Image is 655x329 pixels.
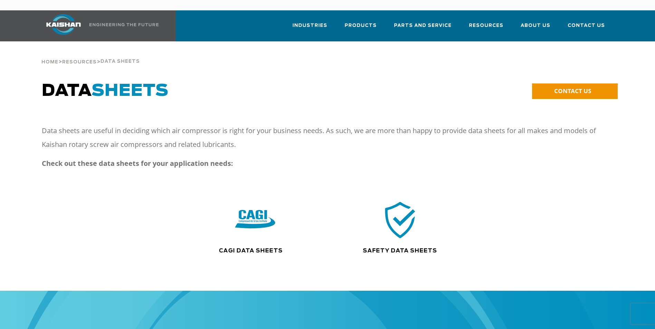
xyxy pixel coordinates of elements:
strong: Check out these data sheets for your application needs: [42,159,233,168]
img: kaishan logo [38,14,89,35]
a: CAGI Data Sheets [219,248,283,253]
div: CAGI [183,200,328,240]
img: Engineering the future [89,23,158,26]
span: Products [345,22,377,30]
a: CONTACT US [532,83,618,99]
div: > > [41,41,140,68]
img: safety icon [380,200,420,240]
div: safety icon [333,200,466,240]
a: Contact Us [568,17,605,40]
span: DATA [42,83,168,99]
a: Resources [469,17,503,40]
span: Contact Us [568,22,605,30]
span: Resources [62,60,97,64]
span: Data Sheets [100,59,140,64]
span: Parts and Service [394,22,452,30]
span: SHEETS [91,83,168,99]
a: Kaishan USA [38,10,160,41]
span: Industries [292,22,327,30]
img: CAGI [235,200,275,240]
a: Products [345,17,377,40]
span: CONTACT US [554,87,591,95]
a: About Us [521,17,550,40]
span: Home [41,60,58,64]
span: About Us [521,22,550,30]
a: Safety Data Sheets [363,248,437,253]
a: Parts and Service [394,17,452,40]
a: Home [41,59,58,65]
p: Data sheets are useful in deciding which air compressor is right for your business needs. As such... [42,124,601,151]
span: Resources [469,22,503,30]
a: Resources [62,59,97,65]
a: Industries [292,17,327,40]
